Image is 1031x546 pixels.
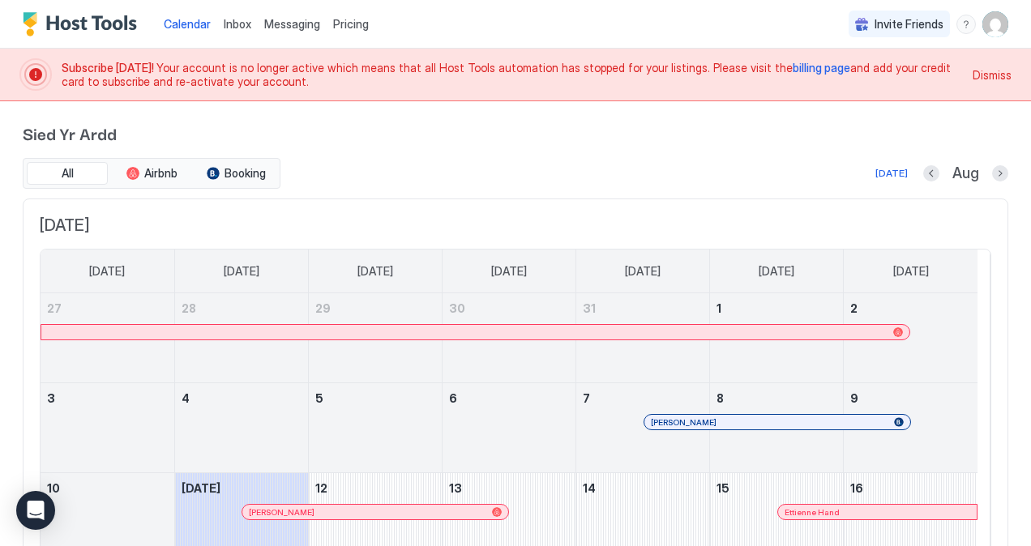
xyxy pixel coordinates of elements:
[992,165,1008,181] button: Next month
[973,66,1012,83] span: Dismiss
[710,293,843,323] a: August 1, 2025
[207,250,276,293] a: Monday
[875,17,943,32] span: Invite Friends
[443,293,575,323] a: July 30, 2025
[785,507,840,518] span: Ettienne Hand
[576,473,709,503] a: August 14, 2025
[442,383,575,473] td: August 6, 2025
[576,293,709,323] a: July 31, 2025
[583,301,596,315] span: 31
[844,383,978,473] td: August 9, 2025
[164,17,211,31] span: Calendar
[717,481,729,495] span: 15
[742,250,811,293] a: Friday
[583,391,590,405] span: 7
[264,15,320,32] a: Messaging
[111,162,192,185] button: Airbnb
[443,473,575,503] a: August 13, 2025
[309,383,442,413] a: August 5, 2025
[47,481,60,495] span: 10
[844,383,978,413] a: August 9, 2025
[315,481,327,495] span: 12
[27,162,108,185] button: All
[315,301,331,315] span: 29
[224,264,259,279] span: [DATE]
[89,264,125,279] span: [DATE]
[982,11,1008,37] div: User profile
[41,293,174,323] a: July 27, 2025
[609,250,677,293] a: Thursday
[442,293,575,383] td: July 30, 2025
[443,383,575,413] a: August 6, 2025
[309,473,442,503] a: August 12, 2025
[174,383,308,473] td: August 4, 2025
[357,264,393,279] span: [DATE]
[710,383,844,473] td: August 8, 2025
[174,293,308,383] td: July 28, 2025
[576,293,710,383] td: July 31, 2025
[41,383,174,473] td: August 3, 2025
[875,166,908,181] div: [DATE]
[73,250,141,293] a: Sunday
[923,165,939,181] button: Previous month
[40,215,991,236] span: [DATE]
[844,473,978,503] a: August 16, 2025
[793,61,850,75] a: billing page
[956,15,976,34] div: menu
[449,301,465,315] span: 30
[41,383,174,413] a: August 3, 2025
[249,507,314,518] span: [PERSON_NAME]
[175,473,308,503] a: August 11, 2025
[62,166,74,181] span: All
[449,481,462,495] span: 13
[62,61,156,75] span: Subscribe [DATE]!
[182,301,196,315] span: 28
[717,391,724,405] span: 8
[224,17,251,31] span: Inbox
[41,293,174,383] td: July 27, 2025
[23,12,144,36] a: Host Tools Logo
[651,417,717,428] span: [PERSON_NAME]
[475,250,543,293] a: Wednesday
[850,481,863,495] span: 16
[341,250,409,293] a: Tuesday
[710,383,843,413] a: August 8, 2025
[491,264,527,279] span: [DATE]
[710,473,843,503] a: August 15, 2025
[844,293,978,383] td: August 2, 2025
[225,166,266,181] span: Booking
[583,481,596,495] span: 14
[224,15,251,32] a: Inbox
[164,15,211,32] a: Calendar
[717,301,721,315] span: 1
[850,391,858,405] span: 9
[315,391,323,405] span: 5
[850,301,858,315] span: 2
[62,61,963,89] span: Your account is no longer active which means that all Host Tools automation has stopped for your ...
[308,293,442,383] td: July 29, 2025
[308,383,442,473] td: August 5, 2025
[249,507,502,518] div: [PERSON_NAME]
[952,164,979,183] span: Aug
[576,383,710,473] td: August 7, 2025
[785,507,970,518] div: Ettienne Hand
[144,166,178,181] span: Airbnb
[182,481,220,495] span: [DATE]
[844,293,978,323] a: August 2, 2025
[182,391,190,405] span: 4
[576,383,709,413] a: August 7, 2025
[23,121,1008,145] span: Sied Yr Ardd
[23,158,280,189] div: tab-group
[175,293,308,323] a: July 28, 2025
[16,491,55,530] div: Open Intercom Messenger
[651,417,904,428] div: [PERSON_NAME]
[333,17,369,32] span: Pricing
[41,473,174,503] a: August 10, 2025
[309,293,442,323] a: July 29, 2025
[264,17,320,31] span: Messaging
[625,264,661,279] span: [DATE]
[195,162,276,185] button: Booking
[710,293,844,383] td: August 1, 2025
